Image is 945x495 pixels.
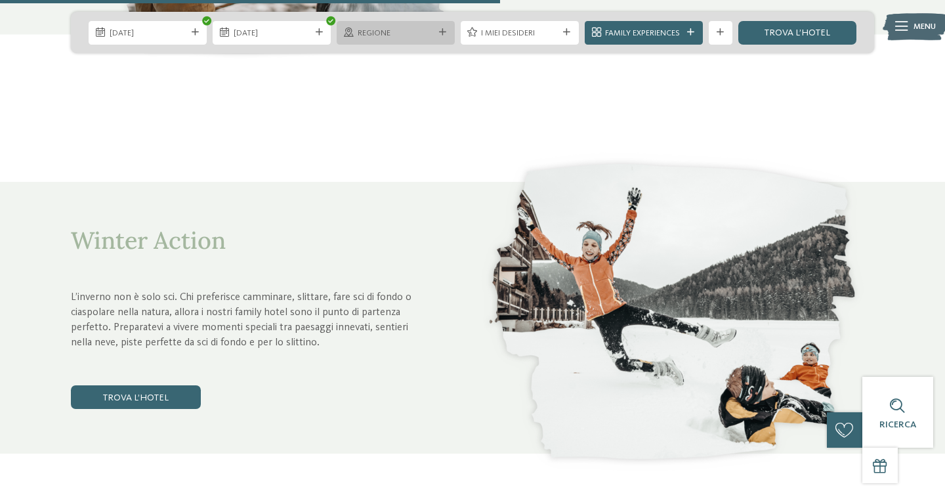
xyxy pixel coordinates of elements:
p: L’inverno non è solo sci. Chi preferisce camminare, slittare, fare sci di fondo o ciaspolare nell... [71,290,431,350]
span: I miei desideri [481,28,558,39]
a: trova l’hotel [738,21,856,45]
a: trova l’hotel [71,385,201,409]
span: Ricerca [879,420,916,429]
span: [DATE] [234,28,310,39]
img: Quale family experience volete vivere? [472,152,874,483]
span: Regione [358,28,434,39]
span: [DATE] [110,28,186,39]
span: Family Experiences [605,28,682,39]
span: Winter Action [71,225,226,255]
